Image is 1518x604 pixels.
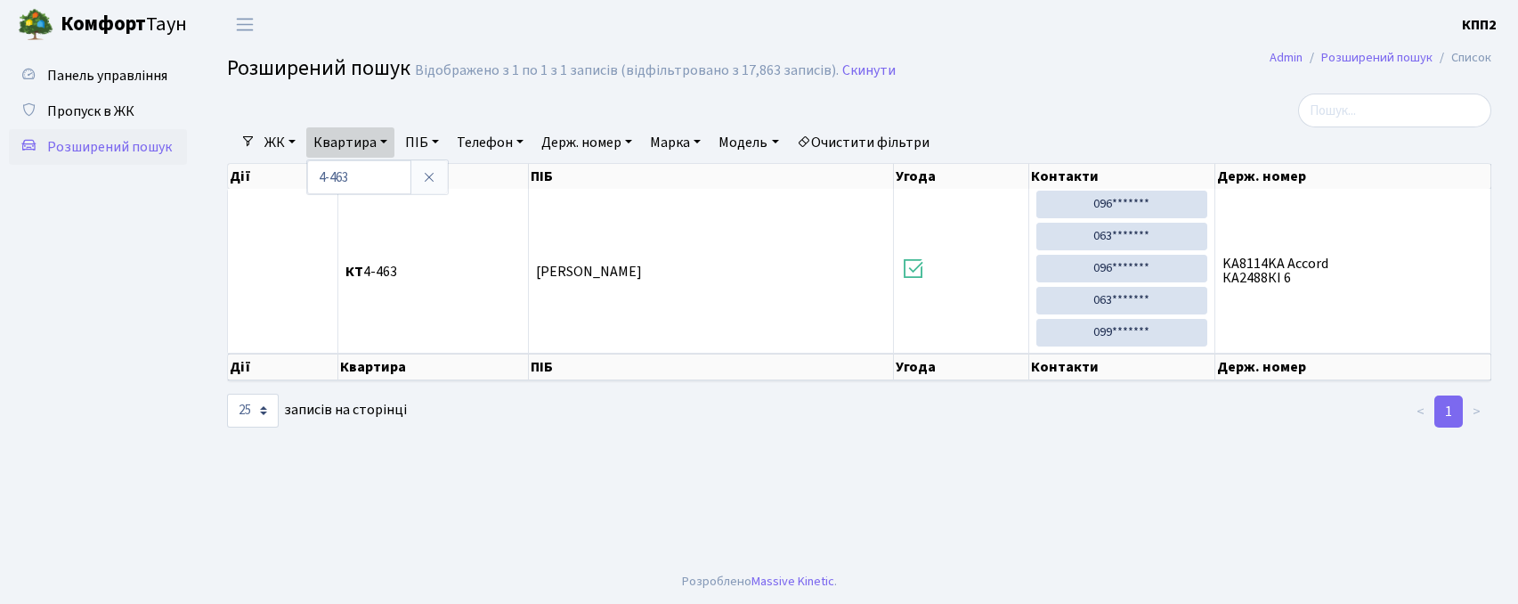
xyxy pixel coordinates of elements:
a: КПП2 [1462,14,1497,36]
select: записів на сторінці [227,394,279,428]
a: Модель [711,127,785,158]
th: Квартира [338,354,529,380]
a: Admin [1270,48,1303,67]
a: Телефон [450,127,531,158]
a: ЖК [257,127,303,158]
span: Таун [61,10,187,40]
a: Скинути [842,62,896,79]
a: Квартира [306,127,394,158]
a: 1 [1434,396,1463,428]
b: КТ [345,262,363,282]
a: Розширений пошук [1321,48,1433,67]
th: Контакти [1029,354,1214,380]
a: Розширений пошук [9,129,187,165]
a: ПІБ [398,127,446,158]
span: Пропуск в ЖК [47,102,134,121]
li: Список [1433,48,1491,68]
span: Розширений пошук [227,53,410,84]
div: Розроблено . [682,572,837,592]
span: Розширений пошук [47,137,172,157]
th: ПІБ [529,354,894,380]
span: Панель управління [47,66,167,86]
a: Марка [643,127,708,158]
a: Massive Kinetic [751,572,834,591]
th: Держ. номер [1215,354,1492,380]
nav: breadcrumb [1243,39,1518,77]
th: Угода [894,164,1029,189]
th: Дії [228,354,338,380]
button: Переключити навігацію [223,10,267,39]
span: [PERSON_NAME] [536,262,642,282]
a: Панель управління [9,58,187,94]
input: Пошук... [1298,94,1491,127]
th: ПІБ [529,164,894,189]
a: Держ. номер [534,127,639,158]
a: Очистити фільтри [790,127,937,158]
div: Відображено з 1 по 1 з 1 записів (відфільтровано з 17,863 записів). [415,62,839,79]
img: logo.png [18,7,53,43]
label: записів на сторінці [227,394,407,428]
span: 4-463 [345,265,521,279]
a: Пропуск в ЖК [9,94,187,129]
th: Держ. номер [1215,164,1492,189]
span: KA8114KA Accord КА2488КІ 6 [1222,257,1483,285]
b: КПП2 [1462,15,1497,35]
b: Комфорт [61,10,146,38]
th: Угода [894,354,1029,380]
th: Контакти [1029,164,1214,189]
th: Дії [228,164,338,189]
